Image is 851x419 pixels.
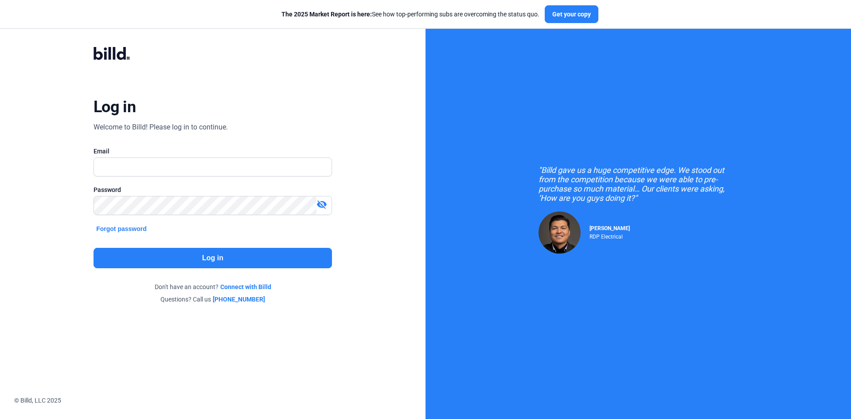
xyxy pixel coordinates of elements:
div: See how top-performing subs are overcoming the status quo. [281,10,539,19]
button: Get your copy [545,5,598,23]
div: Questions? Call us [94,295,332,304]
div: Welcome to Billd! Please log in to continue. [94,122,228,133]
div: "Billd gave us a huge competitive edge. We stood out from the competition because we were able to... [539,165,738,203]
div: Don't have an account? [94,282,332,291]
button: Log in [94,248,332,268]
div: Email [94,147,332,156]
div: Password [94,185,332,194]
div: Log in [94,97,136,117]
span: [PERSON_NAME] [589,225,630,231]
img: Raul Pacheco [539,211,581,254]
a: Connect with Billd [220,282,271,291]
span: The 2025 Market Report is here: [281,11,372,18]
div: RDP Electrical [589,231,630,240]
a: [PHONE_NUMBER] [213,295,265,304]
button: Forgot password [94,224,149,234]
mat-icon: visibility_off [316,199,327,210]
